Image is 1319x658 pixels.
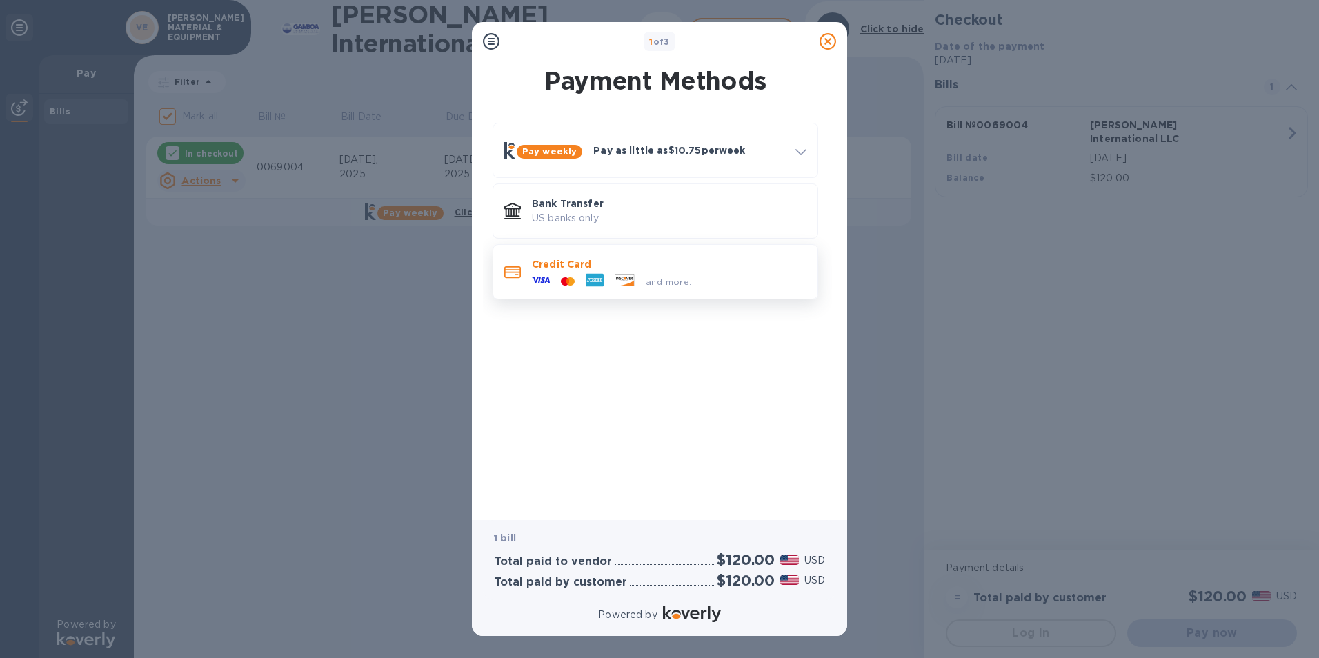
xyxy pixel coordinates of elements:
p: USD [804,573,825,588]
p: Credit Card [532,257,806,271]
img: Logo [663,606,721,622]
p: USD [804,553,825,568]
p: Bank Transfer [532,197,806,210]
h3: Total paid to vendor [494,555,612,568]
b: of 3 [649,37,670,47]
span: 1 [649,37,653,47]
span: and more... [646,277,696,287]
h2: $120.00 [717,572,775,589]
h2: $120.00 [717,551,775,568]
img: USD [780,555,799,565]
p: US banks only. [532,211,806,226]
b: Pay weekly [522,146,577,157]
b: 1 bill [494,532,516,544]
h3: Total paid by customer [494,576,627,589]
p: Powered by [598,608,657,622]
p: Pay as little as $10.75 per week [593,143,784,157]
h1: Payment Methods [490,66,821,95]
img: USD [780,575,799,585]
